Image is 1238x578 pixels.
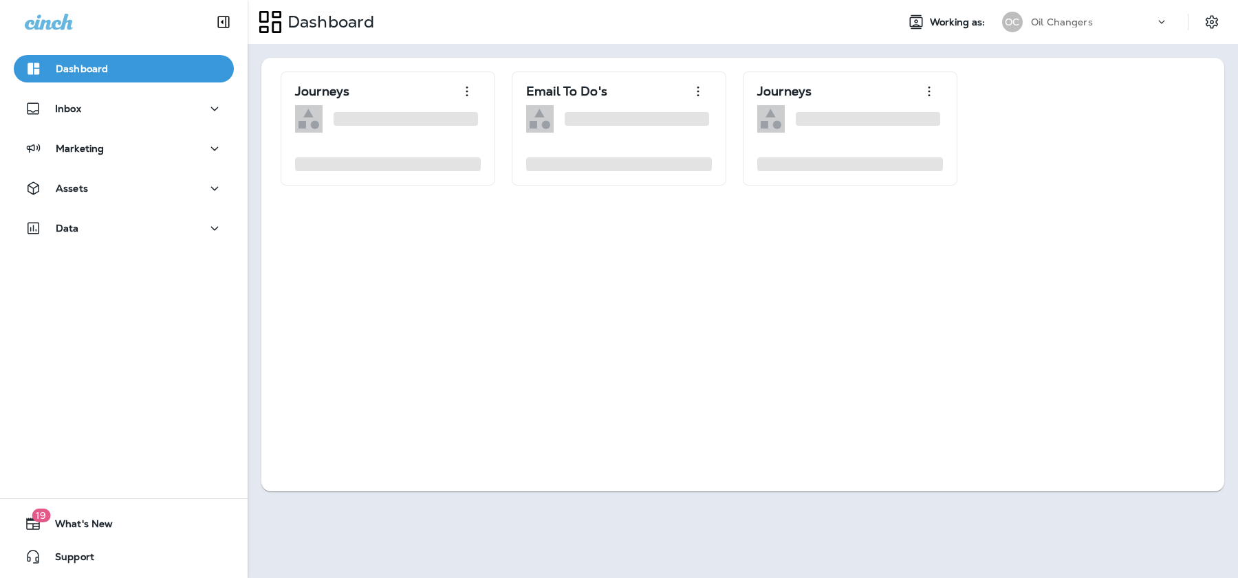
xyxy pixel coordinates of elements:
[56,63,108,74] p: Dashboard
[55,103,81,114] p: Inbox
[56,143,104,154] p: Marketing
[204,8,243,36] button: Collapse Sidebar
[930,16,988,28] span: Working as:
[14,510,234,537] button: 19What's New
[14,95,234,122] button: Inbox
[282,12,374,32] p: Dashboard
[14,543,234,570] button: Support
[295,85,349,98] p: Journeys
[14,55,234,82] button: Dashboard
[1031,16,1093,27] p: Oil Changers
[41,551,94,568] span: Support
[14,175,234,202] button: Assets
[14,135,234,162] button: Marketing
[526,85,607,98] p: Email To Do's
[757,85,812,98] p: Journeys
[14,214,234,242] button: Data
[41,518,113,535] span: What's New
[32,509,50,522] span: 19
[1002,12,1023,32] div: OC
[56,183,88,194] p: Assets
[1199,10,1224,34] button: Settings
[56,223,79,234] p: Data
